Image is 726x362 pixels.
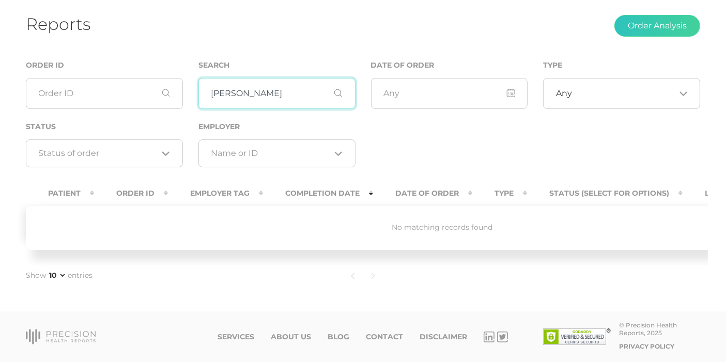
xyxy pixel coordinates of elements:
[26,182,94,205] th: Patient : activate to sort column ascending
[26,122,56,131] label: Status
[26,78,183,109] input: Order ID
[619,342,674,350] a: Privacy Policy
[366,333,403,341] a: Contact
[26,139,183,167] div: Search for option
[39,148,158,159] input: Search for option
[572,88,675,99] input: Search for option
[614,15,700,37] button: Order Analysis
[218,333,254,341] a: Services
[26,61,64,70] label: Order ID
[271,333,311,341] a: About Us
[198,61,229,70] label: Search
[420,333,467,341] a: Disclaimer
[168,182,263,205] th: Employer Tag : activate to sort column ascending
[543,78,700,109] div: Search for option
[198,139,356,167] div: Search for option
[26,270,92,281] label: Show entries
[619,321,700,337] div: © Precision Health Reports, 2025
[556,88,572,99] span: Any
[527,182,683,205] th: Status (Select for Options) : activate to sort column ascending
[198,78,356,109] input: First or Last Name
[472,182,527,205] th: Type : activate to sort column ascending
[328,333,349,341] a: Blog
[26,14,90,34] h1: Reports
[373,182,472,205] th: Date Of Order : activate to sort column ascending
[47,270,67,280] select: Showentries
[543,61,562,70] label: Type
[371,78,528,109] input: Any
[371,61,435,70] label: Date of Order
[211,148,330,159] input: Search for option
[263,182,373,205] th: Completion Date : activate to sort column ascending
[94,182,168,205] th: Order ID : activate to sort column ascending
[198,122,240,131] label: Employer
[543,328,611,345] img: SSL site seal - click to verify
